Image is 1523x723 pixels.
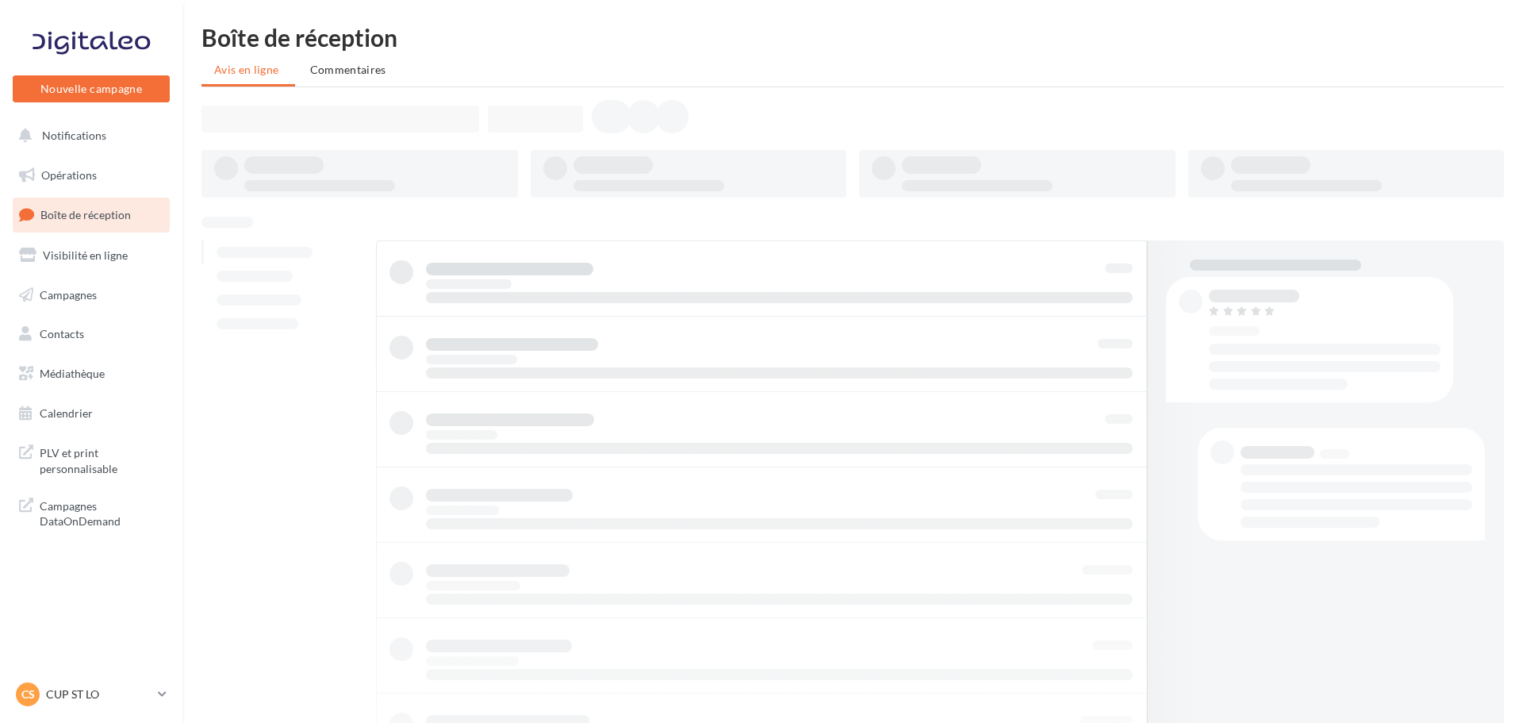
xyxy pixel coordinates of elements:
[43,248,128,262] span: Visibilité en ligne
[10,317,173,351] a: Contacts
[10,279,173,312] a: Campagnes
[40,367,105,380] span: Médiathèque
[41,168,97,182] span: Opérations
[42,129,106,142] span: Notifications
[40,327,84,340] span: Contacts
[10,489,173,536] a: Campagnes DataOnDemand
[10,159,173,192] a: Opérations
[40,406,93,420] span: Calendrier
[13,75,170,102] button: Nouvelle campagne
[10,239,173,272] a: Visibilité en ligne
[10,397,173,430] a: Calendrier
[13,679,170,710] a: CS CUP ST LO
[310,63,386,76] span: Commentaires
[10,119,167,152] button: Notifications
[10,357,173,390] a: Médiathèque
[40,442,163,476] span: PLV et print personnalisable
[40,287,97,301] span: Campagnes
[46,686,152,702] p: CUP ST LO
[40,495,163,529] span: Campagnes DataOnDemand
[201,25,1504,49] div: Boîte de réception
[10,198,173,232] a: Boîte de réception
[40,208,131,221] span: Boîte de réception
[10,436,173,483] a: PLV et print personnalisable
[21,686,35,702] span: CS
